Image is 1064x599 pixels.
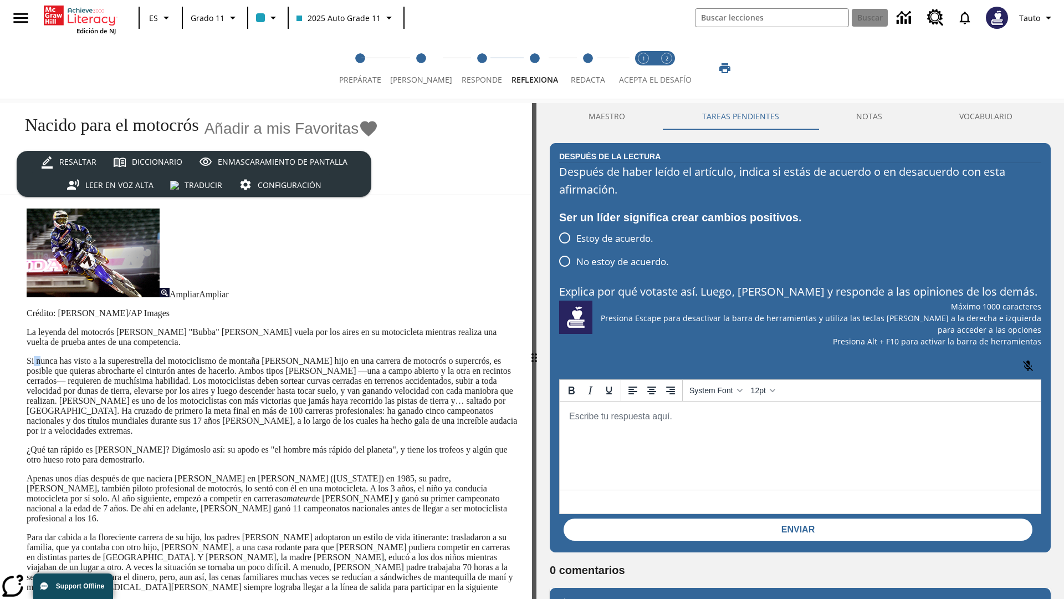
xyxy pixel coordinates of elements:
span: Reflexiona [511,74,558,85]
button: Añadir a mis Favoritas - Nacido para el motocrós [204,119,379,138]
button: Responde step 3 of 5 [452,38,511,99]
img: Ampliar [160,288,170,297]
a: Notificaciones [950,3,979,32]
div: Resaltar [59,155,96,169]
div: Traducir [185,179,222,192]
p: Crédito: [PERSON_NAME]/AP Images [27,308,519,318]
button: Clase: 2025 Auto Grade 11, Selecciona una clase [292,8,400,28]
h2: Después de la lectura [559,150,661,163]
button: TAREAS PENDIENTES [663,103,817,130]
input: Buscar campo [695,9,848,27]
p: Explica por qué votaste así. Luego, [PERSON_NAME] y responde a las opiniones de los demás. [559,283,1041,301]
button: Abrir el menú lateral [4,2,37,34]
div: Ser un líder significa crear cambios positivos. [559,209,1041,226]
p: Después de haber leído el artículo, indica si estás de acuerdo o en desacuerdo con esta afirmación. [559,163,1041,199]
div: Instructional Panel Tabs [550,103,1051,130]
p: Noticias: Gente [13,154,378,163]
div: Portada [44,3,116,35]
button: VOCABULARIO [920,103,1051,130]
button: Perfil/Configuración [1015,8,1060,28]
p: Presiona Alt + F10 para activar la barra de herramientas [559,336,1041,347]
button: Lenguaje: ES, Selecciona un idioma [143,8,178,28]
span: Prepárate [339,74,381,85]
button: Enviar [564,519,1032,541]
div: split button [17,151,371,197]
button: Align center [642,381,661,400]
button: Prepárate step 1 of 5 [330,38,390,99]
p: La leyenda del motocrós [PERSON_NAME] "Bubba" [PERSON_NAME] vuela por los aires en su motocicleta... [27,327,519,347]
em: amateur [282,494,311,503]
button: Imprimir [707,58,743,78]
span: Edición de NJ [76,27,116,35]
text: 2 [666,55,668,62]
p: Apenas unos días después de que naciera [PERSON_NAME] en [PERSON_NAME] ([US_STATE]) en 1985, su p... [27,474,519,524]
span: Responde [462,74,502,85]
span: No estoy de acuerdo. [576,255,669,269]
span: Ampliar [170,290,199,299]
span: Estoy de acuerdo. [576,231,653,246]
p: Máximo 1000 caracteres [559,301,1041,312]
img: translateIcon.svg [170,181,179,190]
button: Redacta step 5 of 5 [558,38,617,99]
span: [PERSON_NAME] [390,74,452,85]
button: Grado: Grado 11, Elige un grado [186,8,244,28]
img: El corredor de motocrós James Stewart vuela por los aires en su motocicleta de montaña. [27,209,160,297]
button: Support Offline [33,573,113,599]
button: Configuración [231,174,330,197]
text: 1 [642,55,645,62]
button: Reflexiona step 4 of 5 [503,38,567,99]
button: Escoja un nuevo avatar [979,3,1015,32]
span: 12pt [751,386,766,395]
button: Acepta el desafío contesta step 2 of 2 [651,38,683,99]
div: Configuración [258,179,321,192]
button: El color de la clase es azul claro. Cambiar el color de la clase. [252,8,284,28]
span: Support Offline [56,582,104,590]
button: Diccionario [105,151,191,174]
span: Redacta [571,74,605,85]
div: Leer en voz alta [85,179,154,192]
div: poll [559,226,678,273]
button: Italic [581,381,600,400]
button: Enmascaramiento de pantalla [191,151,356,174]
button: Leer en voz alta [58,174,162,197]
span: Añadir a mis Favoritas [204,120,359,138]
h1: Nacido para el motocrós [13,115,199,135]
span: ES [149,12,158,24]
button: Underline [600,381,618,400]
p: Si nunca has visto a la superestrella del motociclismo de montaña [PERSON_NAME] hijo en una carre... [27,356,519,436]
img: Avatar [986,7,1008,29]
button: NOTAS [817,103,920,130]
button: Font sizes [746,381,779,400]
span: 2025 Auto Grade 11 [296,12,381,24]
button: Resaltar [32,151,105,174]
h2: 0 comentarios [550,564,1051,577]
a: Centro de recursos, Se abrirá en una pestaña nueva. [920,3,950,33]
span: Tauto [1019,12,1040,24]
div: Diccionario [132,155,182,169]
button: Align right [661,381,680,400]
div: Pulsa la tecla de intro o la barra espaciadora y luego presiona las flechas de derecha e izquierd... [532,103,536,599]
button: Acepta el desafío lee step 1 of 2 [627,38,659,99]
a: Centro de información [890,3,920,33]
p: ¿Qué tan rápido es [PERSON_NAME]? Digámoslo así: su apodo es "el hombre más rápido del planeta", ... [27,445,519,465]
iframe: Reach text area [560,402,1041,490]
button: Bold [562,381,581,400]
button: Maestro [550,103,663,130]
span: Ampliar [199,290,228,299]
span: System Font [689,386,733,395]
button: Fonts [685,381,746,400]
span: ACEPTA EL DESAFÍO [619,74,692,85]
p: Presiona Escape para desactivar la barra de herramientas y utiliza las teclas [PERSON_NAME] a la ... [559,312,1041,336]
div: activity [536,103,1064,599]
button: Haga clic para activar la función de reconocimiento de voz [1015,353,1041,379]
button: Traducir [162,174,231,197]
span: Grado 11 [191,12,224,24]
div: Enmascaramiento de pantalla [218,155,347,169]
button: Align left [623,381,642,400]
button: Lee step 2 of 5 [381,38,461,99]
